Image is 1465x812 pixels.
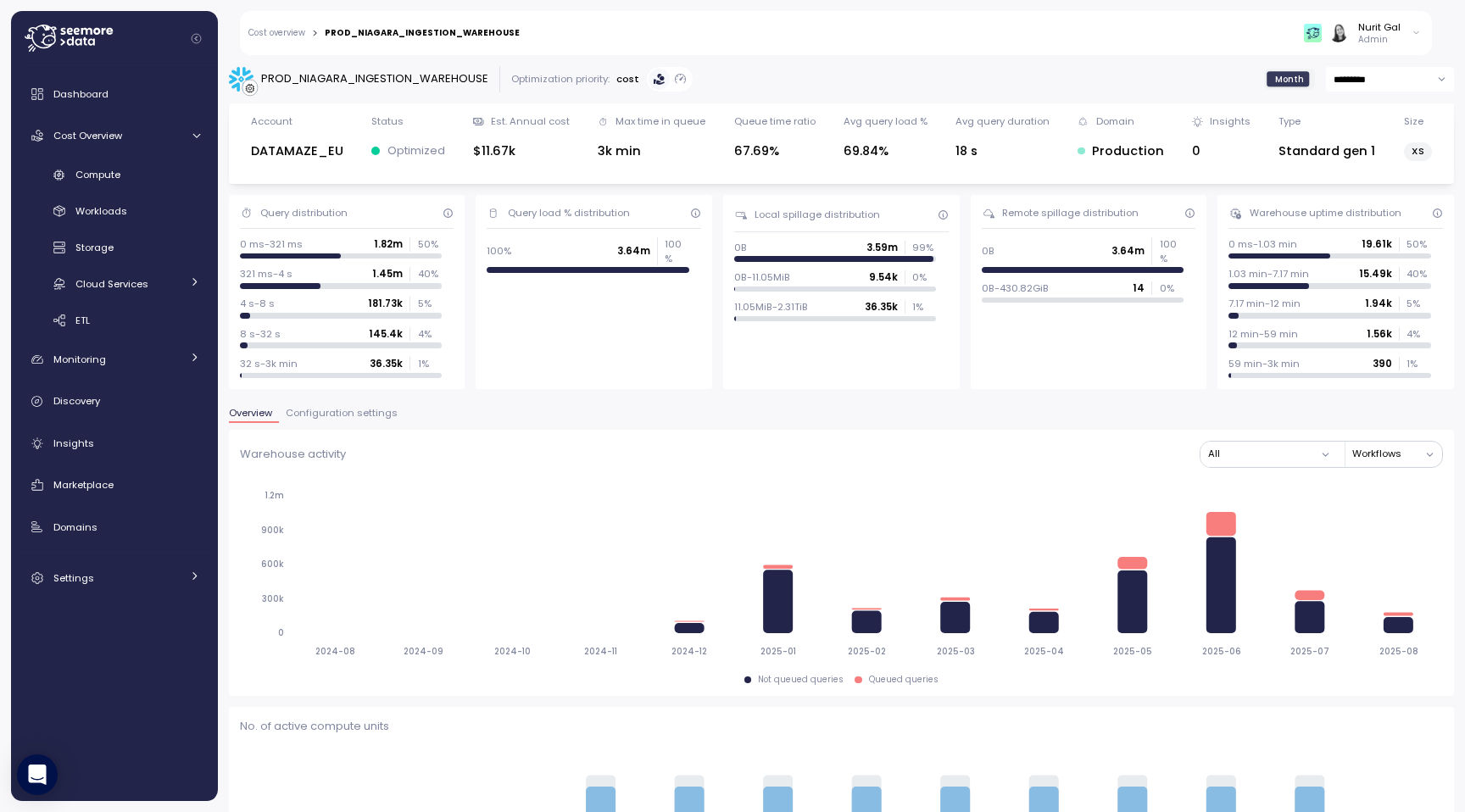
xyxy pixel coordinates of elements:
[18,342,211,376] a: Monitoring
[1379,646,1418,657] tspan: 2025-08
[240,327,281,341] p: 8 s-32 s
[18,561,211,595] a: Settings
[1228,297,1301,310] p: 7.17 min-12 min
[53,478,114,492] span: Marketplace
[584,646,617,657] tspan: 2024-11
[315,646,355,657] tspan: 2024-08
[372,267,403,281] p: 1.45m
[1367,327,1392,341] p: 1.56k
[1304,24,1322,42] img: 65f98ecb31a39d60f1f315eb.PNG
[18,77,211,111] a: Dashboard
[418,327,442,341] p: 4 %
[755,208,880,221] div: Local spillage distribution
[734,241,747,254] p: 0B
[53,571,94,585] span: Settings
[1407,297,1430,310] p: 5 %
[75,241,114,254] span: Storage
[473,142,570,161] div: $11.67k
[494,646,531,657] tspan: 2024-10
[1192,142,1251,161] div: 0
[1228,267,1309,281] p: 1.03 min-7.17 min
[240,237,303,251] p: 0 ms-321 ms
[53,353,106,366] span: Monitoring
[912,241,936,254] p: 99 %
[1407,267,1430,281] p: 40 %
[1407,237,1430,251] p: 50 %
[312,28,318,39] div: >
[936,646,974,657] tspan: 2025-03
[734,142,816,161] div: 67.69%
[368,297,403,310] p: 181.73k
[1096,114,1134,128] div: Domain
[240,267,292,281] p: 321 ms-4 s
[1412,142,1424,160] span: XS
[866,241,898,254] p: 3.59m
[418,297,442,310] p: 5 %
[1358,34,1401,46] p: Admin
[1201,646,1240,657] tspan: 2025-06
[18,385,211,419] a: Discovery
[1365,297,1392,310] p: 1.94k
[912,300,936,314] p: 1 %
[240,446,346,463] p: Warehouse activity
[734,114,816,128] div: Queue time ratio
[1278,142,1375,161] div: Standard gen 1
[53,129,122,142] span: Cost Overview
[511,72,610,86] div: Optimization priority:
[260,206,348,220] div: Query distribution
[616,72,639,86] p: cost
[982,281,1049,295] p: 0B-430.82GiB
[1329,24,1347,42] img: ACg8ocIVugc3DtI--ID6pffOeA5XcvoqExjdOmyrlhjOptQpqjom7zQ=s96-c
[665,237,688,265] p: 100 %
[75,168,120,181] span: Compute
[865,300,898,314] p: 36.35k
[325,29,520,37] div: PROD_NIAGARA_INGESTION_WAREHOUSE
[286,409,398,418] span: Configuration settings
[955,114,1050,128] div: Avg query duration
[1113,646,1152,657] tspan: 2025-05
[248,29,305,37] a: Cost overview
[1002,206,1139,220] div: Remote spillage distribution
[1200,442,1339,466] button: All
[1407,327,1430,341] p: 4 %
[262,593,284,604] tspan: 300k
[758,674,844,686] div: Not queued queries
[240,297,275,310] p: 4 s-8 s
[75,204,127,218] span: Workloads
[491,114,570,128] div: Est. Annual cost
[369,327,403,341] p: 145.4k
[1290,646,1329,657] tspan: 2025-07
[487,244,511,258] p: 100%
[616,114,705,128] div: Max time in queue
[760,646,796,657] tspan: 2025-01
[598,142,705,161] div: 3k min
[251,142,343,161] div: DATAMAZE_EU
[844,114,927,128] div: Avg query load %
[186,32,207,45] button: Collapse navigation
[617,244,650,258] p: 3.64m
[418,357,442,370] p: 1 %
[261,559,284,570] tspan: 600k
[75,314,90,327] span: ETL
[53,520,97,534] span: Domains
[18,306,211,334] a: ETL
[418,267,442,281] p: 40 %
[370,357,403,370] p: 36.35k
[17,754,58,795] div: Open Intercom Messenger
[1358,20,1401,34] div: Nurit Gal
[1024,646,1064,657] tspan: 2025-04
[1250,206,1401,220] div: Warehouse uptime distribution
[869,270,898,284] p: 9.54k
[1160,237,1184,265] p: 100 %
[18,119,211,153] a: Cost Overview
[18,197,211,225] a: Workloads
[53,394,100,408] span: Discovery
[251,114,292,128] div: Account
[955,142,1050,161] div: 18 s
[848,646,886,657] tspan: 2025-02
[18,468,211,502] a: Marketplace
[18,270,211,298] a: Cloud Services
[1278,114,1301,128] div: Type
[1404,114,1423,128] div: Size
[18,426,211,460] a: Insights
